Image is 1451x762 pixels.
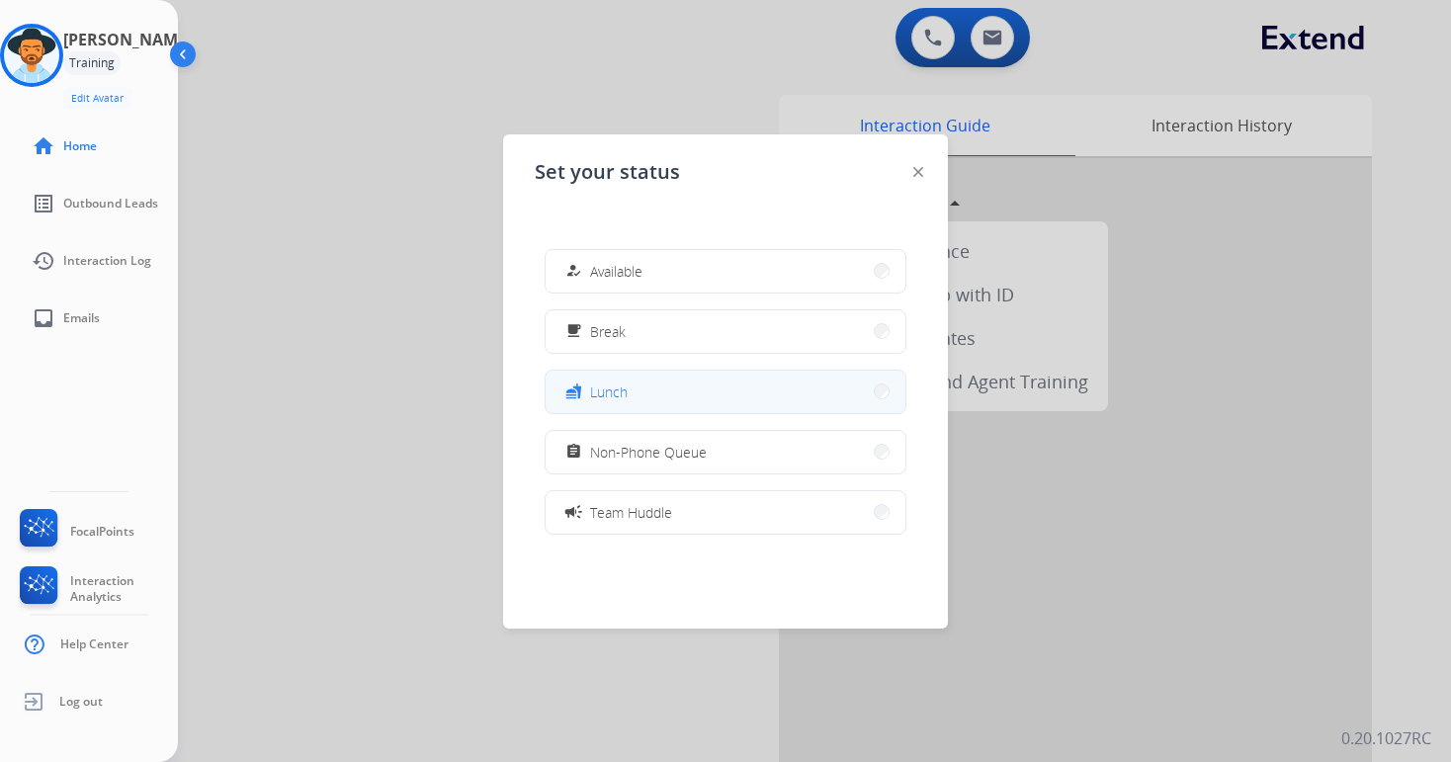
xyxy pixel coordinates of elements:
img: avatar [4,28,59,83]
span: Lunch [590,381,628,402]
a: Interaction Analytics [16,566,178,612]
button: Team Huddle [546,491,905,534]
a: FocalPoints [16,509,134,554]
mat-icon: campaign [563,502,583,522]
mat-icon: history [32,249,55,273]
span: Set your status [535,158,680,186]
mat-icon: home [32,134,55,158]
button: Available [546,250,905,293]
span: FocalPoints [70,524,134,540]
p: 0.20.1027RC [1341,726,1431,750]
mat-icon: inbox [32,306,55,330]
span: Interaction Log [63,253,151,269]
button: Break [546,310,905,353]
span: Interaction Analytics [70,573,178,605]
span: Emails [63,310,100,326]
button: Non-Phone Queue [546,431,905,473]
mat-icon: fastfood [565,383,582,400]
h3: [PERSON_NAME] [63,28,192,51]
span: Non-Phone Queue [590,442,707,463]
mat-icon: how_to_reg [565,263,582,280]
span: Break [590,321,626,342]
span: Help Center [60,636,128,652]
mat-icon: list_alt [32,192,55,215]
span: Available [590,261,642,282]
img: close-button [913,167,923,177]
mat-icon: assignment [565,444,582,461]
mat-icon: free_breakfast [565,323,582,340]
button: Lunch [546,371,905,413]
div: Training [63,51,121,75]
span: Home [63,138,97,154]
span: Outbound Leads [63,196,158,212]
span: Log out [59,694,103,710]
span: Team Huddle [590,502,672,523]
button: Edit Avatar [63,87,131,110]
